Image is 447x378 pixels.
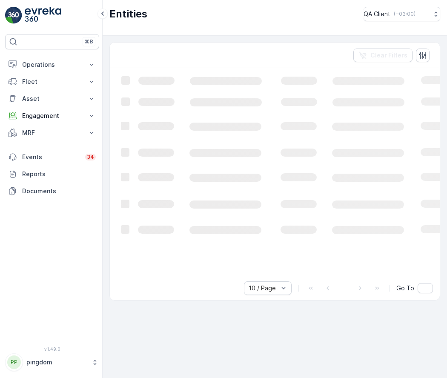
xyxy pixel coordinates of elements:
p: QA Client [364,10,390,18]
span: Go To [396,284,414,292]
p: Documents [22,187,96,195]
button: Fleet [5,73,99,90]
p: ⌘B [85,38,93,45]
p: pingdom [26,358,87,367]
p: Fleet [22,77,82,86]
p: Entities [109,7,147,21]
button: MRF [5,124,99,141]
button: Operations [5,56,99,73]
div: PP [7,355,21,369]
span: v 1.49.0 [5,346,99,352]
button: Engagement [5,107,99,124]
img: logo [5,7,22,24]
p: Engagement [22,112,82,120]
a: Documents [5,183,99,200]
button: QA Client(+03:00) [364,7,440,21]
img: logo_light-DOdMpM7g.png [25,7,61,24]
p: 34 [87,154,94,160]
p: Asset [22,94,82,103]
p: Clear Filters [370,51,407,60]
p: ( +03:00 ) [394,11,415,17]
p: Events [22,153,80,161]
p: MRF [22,129,82,137]
button: PPpingdom [5,353,99,371]
p: Reports [22,170,96,178]
p: Operations [22,60,82,69]
button: Asset [5,90,99,107]
a: Reports [5,166,99,183]
button: Clear Filters [353,49,413,62]
a: Events34 [5,149,99,166]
